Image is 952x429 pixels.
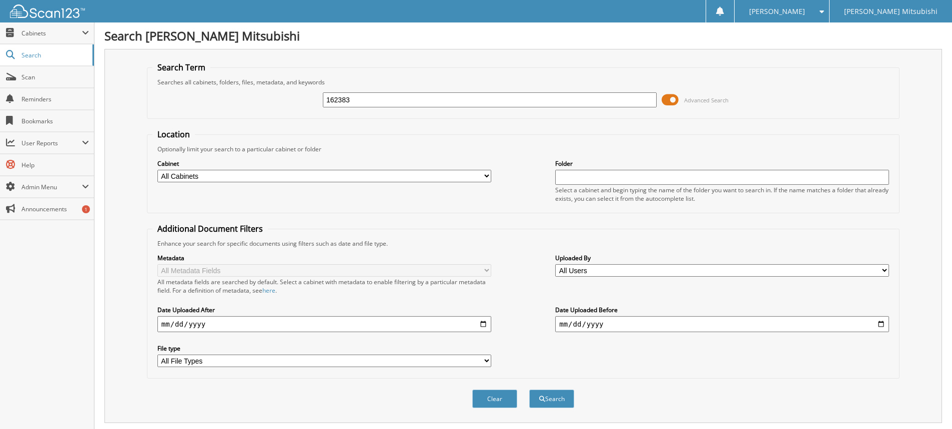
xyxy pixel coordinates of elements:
[21,29,82,37] span: Cabinets
[529,390,574,408] button: Search
[152,129,195,140] legend: Location
[21,73,89,81] span: Scan
[21,139,82,147] span: User Reports
[21,161,89,169] span: Help
[104,27,942,44] h1: Search [PERSON_NAME] Mitsubishi
[21,51,87,59] span: Search
[157,278,491,295] div: All metadata fields are searched by default. Select a cabinet with metadata to enable filtering b...
[21,117,89,125] span: Bookmarks
[152,223,268,234] legend: Additional Document Filters
[844,8,938,14] span: [PERSON_NAME] Mitsubishi
[157,306,491,314] label: Date Uploaded After
[21,95,89,103] span: Reminders
[157,316,491,332] input: start
[262,286,275,295] a: here
[684,96,729,104] span: Advanced Search
[21,205,89,213] span: Announcements
[21,183,82,191] span: Admin Menu
[555,316,889,332] input: end
[157,254,491,262] label: Metadata
[10,4,85,18] img: scan123-logo-white.svg
[152,78,894,86] div: Searches all cabinets, folders, files, metadata, and keywords
[152,145,894,153] div: Optionally limit your search to a particular cabinet or folder
[152,239,894,248] div: Enhance your search for specific documents using filters such as date and file type.
[157,344,491,353] label: File type
[555,306,889,314] label: Date Uploaded Before
[472,390,517,408] button: Clear
[157,159,491,168] label: Cabinet
[82,205,90,213] div: 1
[555,159,889,168] label: Folder
[749,8,805,14] span: [PERSON_NAME]
[555,186,889,203] div: Select a cabinet and begin typing the name of the folder you want to search in. If the name match...
[152,62,210,73] legend: Search Term
[555,254,889,262] label: Uploaded By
